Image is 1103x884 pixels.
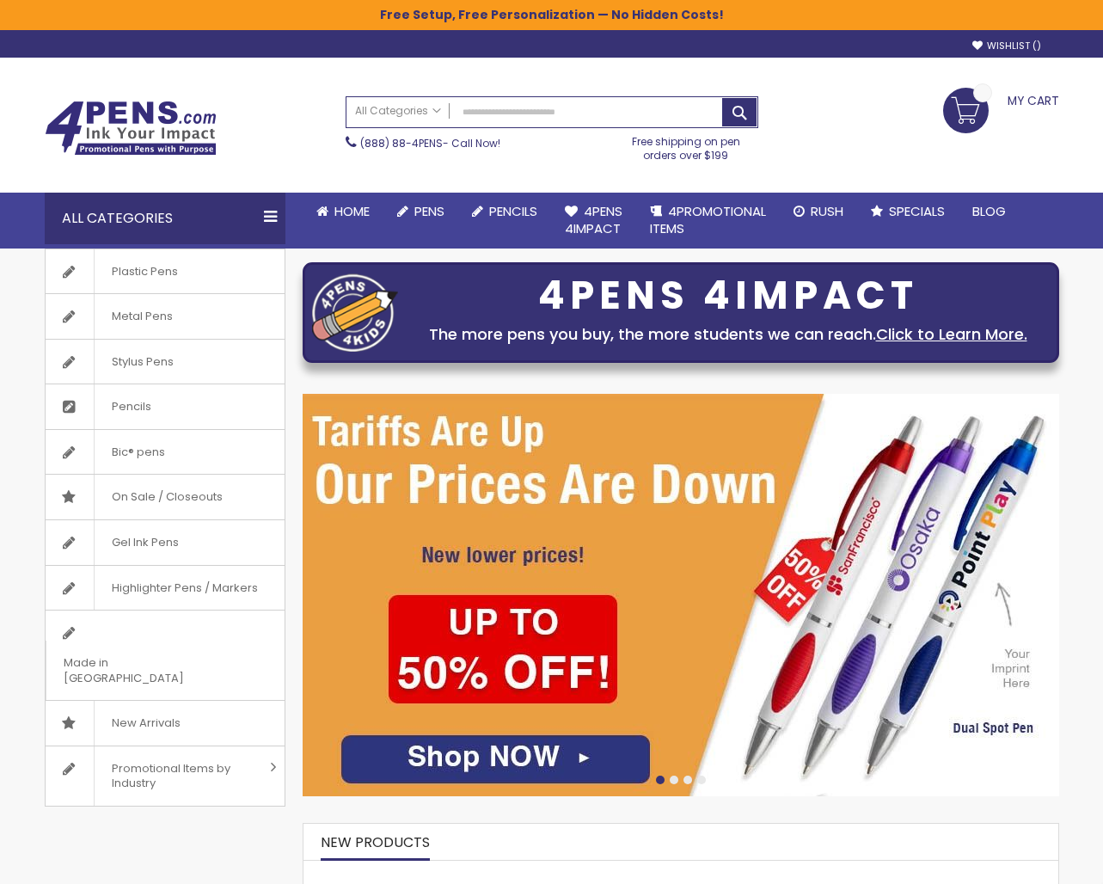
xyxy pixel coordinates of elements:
[303,869,604,883] a: The Barton Custom Pens Special Offer
[46,641,242,700] span: Made in [GEOGRAPHIC_DATA]
[46,611,285,700] a: Made in [GEOGRAPHIC_DATA]
[489,202,537,220] span: Pencils
[46,746,285,806] a: Promotional Items by Industry
[622,869,887,883] a: Custom Soft Touch Metal Pen - Stylus Top
[46,340,285,384] a: Stylus Pens
[360,136,443,150] a: (888) 88-4PENS
[46,384,285,429] a: Pencils
[94,520,196,565] span: Gel Ink Pens
[94,294,190,339] span: Metal Pens
[46,566,285,611] a: Highlighter Pens / Markers
[565,202,622,237] span: 4Pens 4impact
[876,323,1027,345] a: Click to Learn More.
[407,278,1050,314] div: 4PENS 4IMPACT
[94,746,264,806] span: Promotional Items by Industry
[811,202,843,220] span: Rush
[414,202,444,220] span: Pens
[46,520,285,565] a: Gel Ink Pens
[94,430,182,475] span: Bic® pens
[458,193,551,230] a: Pencils
[94,475,240,519] span: On Sale / Closeouts
[303,394,1059,796] img: /cheap-promotional-products.html
[780,193,857,230] a: Rush
[46,475,285,519] a: On Sale / Closeouts
[959,193,1020,230] a: Blog
[972,40,1041,52] a: Wishlist
[46,430,285,475] a: Bic® pens
[360,136,500,150] span: - Call Now!
[407,322,1050,347] div: The more pens you buy, the more students we can reach.
[94,249,195,294] span: Plastic Pens
[355,104,441,118] span: All Categories
[650,202,766,237] span: 4PROMOTIONAL ITEMS
[94,566,275,611] span: Highlighter Pens / Markers
[383,193,458,230] a: Pens
[46,249,285,294] a: Plastic Pens
[614,128,758,163] div: Free shipping on pen orders over $199
[636,193,780,249] a: 4PROMOTIONALITEMS
[303,193,383,230] a: Home
[857,193,959,230] a: Specials
[94,340,191,384] span: Stylus Pens
[346,97,450,126] a: All Categories
[45,193,285,244] div: All Categories
[972,202,1006,220] span: Blog
[45,101,217,156] img: 4Pens Custom Pens and Promotional Products
[321,832,430,852] span: New Products
[551,193,636,249] a: 4Pens4impact
[46,294,285,339] a: Metal Pens
[889,202,945,220] span: Specials
[46,701,285,746] a: New Arrivals
[94,701,198,746] span: New Arrivals
[334,202,370,220] span: Home
[94,384,169,429] span: Pencils
[312,273,398,352] img: four_pen_logo.png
